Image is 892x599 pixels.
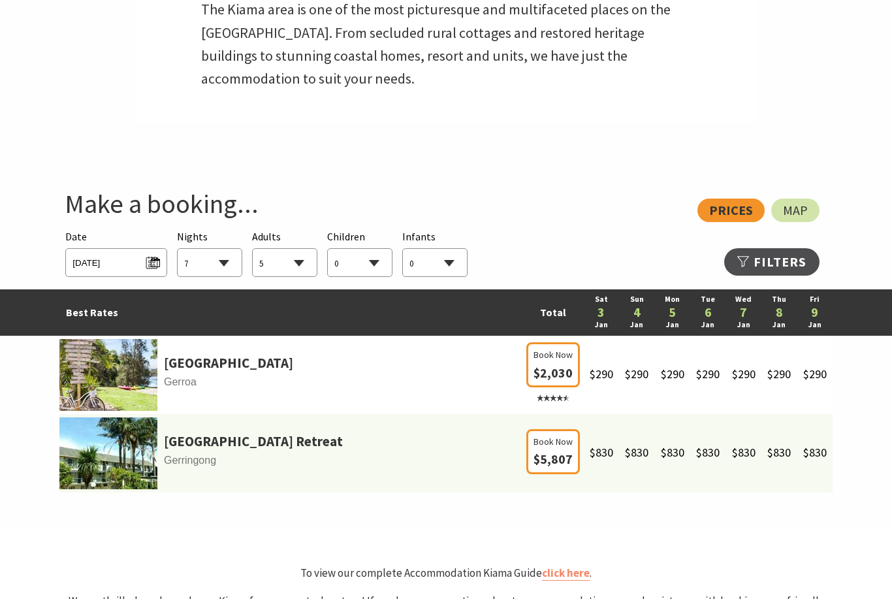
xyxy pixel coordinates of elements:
[59,289,523,336] td: Best Rates
[771,199,820,222] a: Map
[767,445,791,460] span: $830
[661,293,684,306] a: Mon
[661,306,684,319] a: 5
[542,566,590,581] a: click here
[402,230,436,243] span: Infants
[523,289,583,336] td: Total
[177,229,208,246] span: Nights
[65,230,87,243] span: Date
[732,366,756,381] span: $290
[803,366,827,381] span: $290
[590,293,613,306] a: Sat
[526,453,580,466] a: Book Now $5,807
[59,452,523,469] span: Gerringong
[72,252,159,270] span: [DATE]
[534,434,573,449] span: Book Now
[768,293,791,306] a: Thu
[590,319,613,331] a: Jan
[59,339,157,411] img: 341340-primary-01e7c4ec-2bb2-4952-9e85-574f5e777e2c.jpg
[626,306,648,319] a: 4
[697,319,720,331] a: Jan
[626,293,648,306] a: Sun
[327,230,365,243] span: Children
[590,366,613,381] span: $290
[534,451,573,467] span: $5,807
[59,564,833,582] p: To view our complete Accommodation Kiama Guide .
[534,364,573,381] span: $2,030
[768,306,791,319] a: 8
[661,445,684,460] span: $830
[65,229,167,278] div: Please choose your desired arrival date
[625,445,648,460] span: $830
[803,293,826,306] a: Fri
[803,306,826,319] a: 9
[164,430,343,453] a: [GEOGRAPHIC_DATA] Retreat
[767,366,791,381] span: $290
[164,352,293,374] a: [GEOGRAPHIC_DATA]
[696,445,720,460] span: $830
[696,366,720,381] span: $290
[783,205,808,216] span: Map
[626,319,648,331] a: Jan
[697,293,720,306] a: Tue
[534,348,573,362] span: Book Now
[732,293,755,306] a: Wed
[661,366,684,381] span: $290
[732,319,755,331] a: Jan
[803,445,827,460] span: $830
[732,445,756,460] span: $830
[661,319,684,331] a: Jan
[252,230,281,243] span: Adults
[59,417,157,489] img: parkridgea.jpg
[803,319,826,331] a: Jan
[625,366,648,381] span: $290
[697,306,720,319] a: 6
[590,445,613,460] span: $830
[526,367,580,405] a: Book Now $2,030
[590,306,613,319] a: 3
[177,229,242,278] div: Choose a number of nights
[732,306,755,319] a: 7
[768,319,791,331] a: Jan
[59,374,523,391] span: Gerroa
